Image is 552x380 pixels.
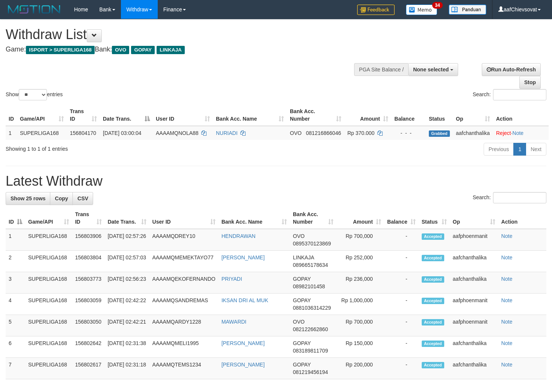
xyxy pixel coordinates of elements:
td: Rp 1,000,000 [336,294,384,315]
td: aafphoenmanit [450,229,498,251]
label: Search: [473,192,546,203]
th: Balance [391,104,426,126]
a: Stop [519,76,541,89]
td: AAAAMQMELI1995 [149,336,219,358]
th: Trans ID: activate to sort column ascending [67,104,100,126]
a: NURIADI [216,130,238,136]
a: Run Auto-Refresh [482,63,541,76]
td: aafchanthalika [450,358,498,379]
td: SUPERLIGA168 [17,126,67,140]
th: ID [6,104,17,126]
td: 7 [6,358,25,379]
span: ISPORT > SUPERLIGA168 [26,46,95,54]
td: 156803050 [72,315,105,336]
a: HENDRAWAN [222,233,256,239]
td: Rp 700,000 [336,229,384,251]
td: [DATE] 02:42:21 [105,315,149,336]
span: Grabbed [429,130,450,137]
td: aafchanthalika [450,272,498,294]
th: Bank Acc. Name: activate to sort column ascending [219,207,290,229]
th: Bank Acc. Number: activate to sort column ascending [287,104,344,126]
td: aafchanthalika [453,126,493,140]
td: [DATE] 02:42:22 [105,294,149,315]
th: Trans ID: activate to sort column ascending [72,207,105,229]
th: Status: activate to sort column ascending [419,207,450,229]
td: [DATE] 02:57:26 [105,229,149,251]
span: Accepted [422,319,444,325]
input: Search: [493,89,546,100]
td: aafchanthalika [450,336,498,358]
span: Show 25 rows [11,195,45,201]
span: Accepted [422,276,444,283]
span: Accepted [422,362,444,368]
td: - [384,336,419,358]
th: Action [493,104,549,126]
td: 3 [6,272,25,294]
th: Amount: activate to sort column ascending [336,207,384,229]
td: 156803804 [72,251,105,272]
td: Rp 236,000 [336,272,384,294]
span: Copy 081219456194 to clipboard [293,369,328,375]
th: Date Trans.: activate to sort column ascending [105,207,149,229]
th: Op: activate to sort column ascending [453,104,493,126]
span: GOPAY [293,276,311,282]
a: Note [501,319,513,325]
label: Search: [473,89,546,100]
td: AAAAMQDREY10 [149,229,219,251]
span: LINKAJA [157,46,185,54]
span: Copy 081216866046 to clipboard [306,130,341,136]
span: Copy 08982101458 to clipboard [293,283,325,289]
a: MAWARDI [222,319,247,325]
span: LINKAJA [293,254,314,260]
th: Game/API: activate to sort column ascending [25,207,72,229]
a: Note [501,233,513,239]
span: Copy 0881036314229 to clipboard [293,305,331,311]
span: CSV [77,195,88,201]
span: OVO [293,319,305,325]
a: Note [501,276,513,282]
th: Date Trans.: activate to sort column descending [100,104,153,126]
th: User ID: activate to sort column ascending [149,207,219,229]
td: Rp 700,000 [336,315,384,336]
th: ID: activate to sort column descending [6,207,25,229]
td: 156803773 [72,272,105,294]
td: Rp 200,000 [336,358,384,379]
td: aafphoenmanit [450,315,498,336]
a: Copy [50,192,73,205]
a: Note [501,362,513,368]
span: None selected [413,67,449,73]
th: Bank Acc. Number: activate to sort column ascending [290,207,336,229]
td: [DATE] 02:56:23 [105,272,149,294]
select: Showentries [19,89,47,100]
a: Previous [484,143,514,156]
a: Note [501,254,513,260]
img: Button%20Memo.svg [406,5,437,15]
th: User ID: activate to sort column ascending [153,104,213,126]
span: Accepted [422,233,444,240]
td: AAAAMQARDY1228 [149,315,219,336]
td: AAAAMQTEMS1234 [149,358,219,379]
td: 156802617 [72,358,105,379]
span: 34 [432,2,442,9]
td: [DATE] 02:31:38 [105,336,149,358]
span: GOPAY [293,362,311,368]
label: Show entries [6,89,63,100]
td: 156802642 [72,336,105,358]
th: Status [426,104,453,126]
a: Next [526,143,546,156]
h1: Withdraw List [6,27,360,42]
td: [DATE] 02:57:03 [105,251,149,272]
th: Op: activate to sort column ascending [450,207,498,229]
td: SUPERLIGA168 [25,229,72,251]
button: None selected [408,63,458,76]
a: IKSAN DRI AL MUK [222,297,268,303]
td: 156803906 [72,229,105,251]
span: 156804170 [70,130,96,136]
img: MOTION_logo.png [6,4,63,15]
td: AAAAMQEKOFERNANDO [149,272,219,294]
span: GOPAY [293,340,311,346]
span: GOPAY [293,297,311,303]
span: OVO [112,46,129,54]
span: AAAAMQNOLA88 [156,130,199,136]
span: Copy 0895370123869 to clipboard [293,241,331,247]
